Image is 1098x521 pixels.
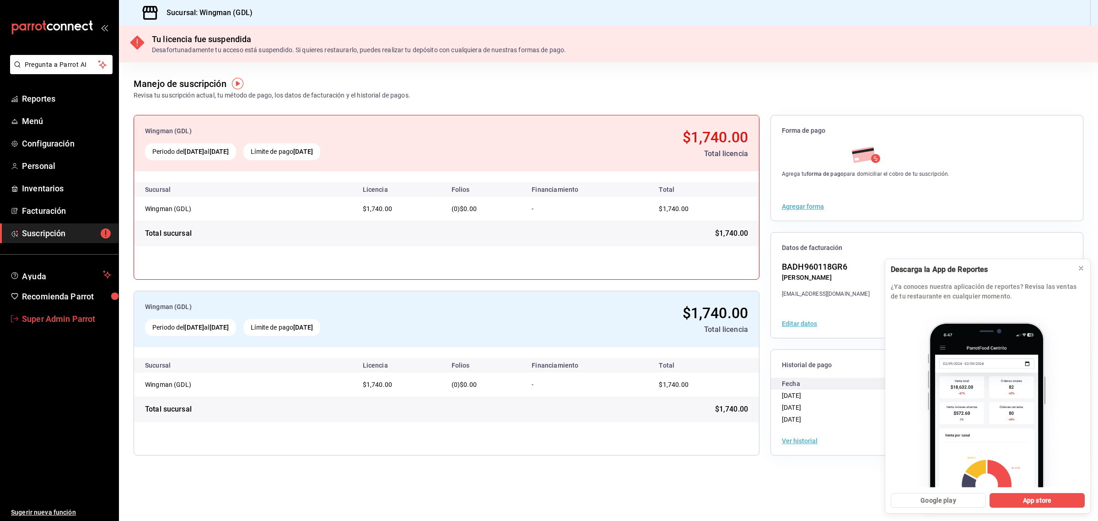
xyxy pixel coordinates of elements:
[715,404,748,415] span: $1,740.00
[444,358,525,373] th: Folios
[22,160,111,172] span: Personal
[460,381,477,388] span: $0.00
[184,148,204,155] strong: [DATE]
[134,77,226,91] div: Manejo de suscripción
[648,182,759,197] th: Total
[145,404,192,415] div: Total sucursal
[145,204,237,213] div: Wingman (GDL)
[232,78,243,89] img: Tooltip marker
[444,182,525,197] th: Folios
[444,373,525,396] td: (0)
[22,115,111,127] span: Menú
[782,390,904,402] div: [DATE]
[355,358,444,373] th: Licencia
[782,273,870,282] div: [PERSON_NAME]
[22,137,111,150] span: Configuración
[1023,496,1051,505] span: App store
[659,381,688,388] span: $1,740.00
[22,92,111,105] span: Reportes
[145,143,236,160] div: Periodo del al
[22,205,111,217] span: Facturación
[363,381,392,388] span: $1,740.00
[659,205,688,212] span: $1,740.00
[184,324,204,331] strong: [DATE]
[524,373,648,396] td: -
[891,282,1085,301] p: ¿Ya conoces nuestra aplicación de reportes? Revisa las ventas de tu restaurante en cualquier mome...
[210,324,229,331] strong: [DATE]
[782,413,904,425] div: [DATE]
[990,493,1085,508] button: App store
[782,378,904,390] div: Fecha
[505,148,748,159] div: Total licencia
[782,126,1072,135] span: Forma de pago
[782,361,1072,369] span: Historial de pago
[145,186,195,193] div: Sucursal
[363,205,392,212] span: $1,740.00
[524,182,648,197] th: Financiamiento
[152,33,566,45] div: Tu licencia fue suspendida
[683,129,748,146] span: $1,740.00
[210,148,229,155] strong: [DATE]
[782,203,824,210] button: Agregar forma
[152,45,566,55] div: Desafortunadamente tu acceso está suspendido. Si quieres restaurarlo, puedes realizar tu depósito...
[782,438,818,444] button: Ver historial
[891,307,1085,488] img: parrot app_2.png
[524,197,648,221] td: -
[145,126,498,136] div: Wingman (GDL)
[782,260,870,273] div: BADH960118GR6
[460,205,477,212] span: $0.00
[145,380,237,389] div: Wingman (GDL)
[145,302,498,312] div: Wingman (GDL)
[145,362,195,369] div: Sucursal
[145,319,236,336] div: Periodo del al
[22,313,111,325] span: Super Admin Parrot
[524,358,648,373] th: Financiamiento
[10,55,113,74] button: Pregunta a Parrot AI
[293,324,313,331] strong: [DATE]
[6,66,113,76] a: Pregunta a Parrot AI
[293,148,313,155] strong: [DATE]
[891,265,1070,275] div: Descarga la App de Reportes
[243,143,320,160] div: Límite de pago
[22,269,99,280] span: Ayuda
[22,290,111,303] span: Recomienda Parrot
[25,60,98,70] span: Pregunta a Parrot AI
[891,493,986,508] button: Google play
[145,228,192,239] div: Total sucursal
[782,402,904,413] div: [DATE]
[101,24,108,31] button: open_drawer_menu
[22,182,111,195] span: Inventarios
[159,7,253,18] h3: Sucursal: Wingman (GDL)
[920,496,956,505] span: Google play
[782,320,817,327] button: Editar datos
[505,324,748,335] div: Total licencia
[22,227,111,239] span: Suscripción
[715,228,748,239] span: $1,740.00
[782,290,870,298] div: [EMAIL_ADDRESS][DOMAIN_NAME]
[683,304,748,322] span: $1,740.00
[782,170,950,178] div: Agrega tu para domiciliar el cobro de tu suscripción.
[11,508,111,517] span: Sugerir nueva función
[648,358,759,373] th: Total
[782,244,1072,252] span: Datos de facturación
[243,319,320,336] div: Límite de pago
[444,197,525,221] td: (0)
[355,182,444,197] th: Licencia
[134,91,410,100] div: Revisa tu suscripción actual, tu método de pago, los datos de facturación y el historial de pagos.
[807,171,844,177] strong: forma de pago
